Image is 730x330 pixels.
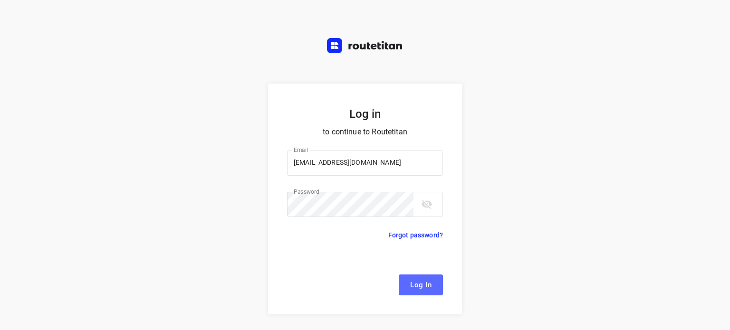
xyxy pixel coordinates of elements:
p: Forgot password? [388,229,443,241]
h5: Log in [287,106,443,122]
span: Log In [410,279,432,291]
img: Routetitan [327,38,403,53]
p: to continue to Routetitan [287,125,443,139]
button: Log In [399,274,443,295]
button: toggle password visibility [417,195,436,214]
